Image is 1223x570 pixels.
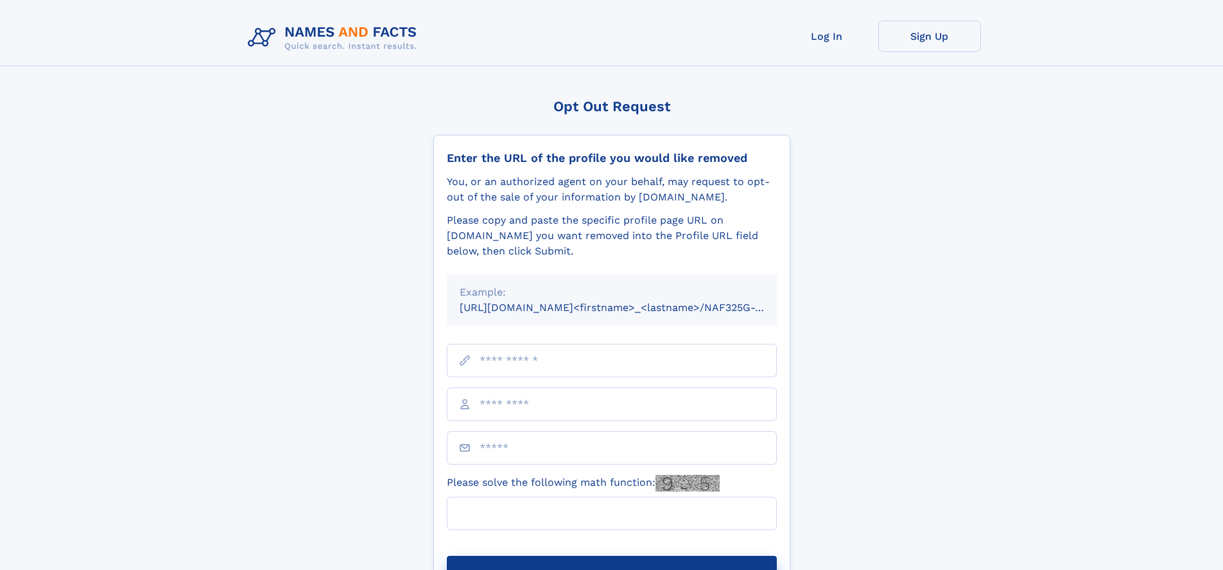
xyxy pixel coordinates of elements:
[776,21,878,52] a: Log In
[243,21,428,55] img: Logo Names and Facts
[460,285,764,300] div: Example:
[447,174,777,205] div: You, or an authorized agent on your behalf, may request to opt-out of the sale of your informatio...
[460,301,801,314] small: [URL][DOMAIN_NAME]<firstname>_<lastname>/NAF325G-xxxxxxxx
[447,151,777,165] div: Enter the URL of the profile you would like removed
[433,98,790,114] div: Opt Out Request
[878,21,981,52] a: Sign Up
[447,213,777,259] div: Please copy and paste the specific profile page URL on [DOMAIN_NAME] you want removed into the Pr...
[447,475,720,492] label: Please solve the following math function:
